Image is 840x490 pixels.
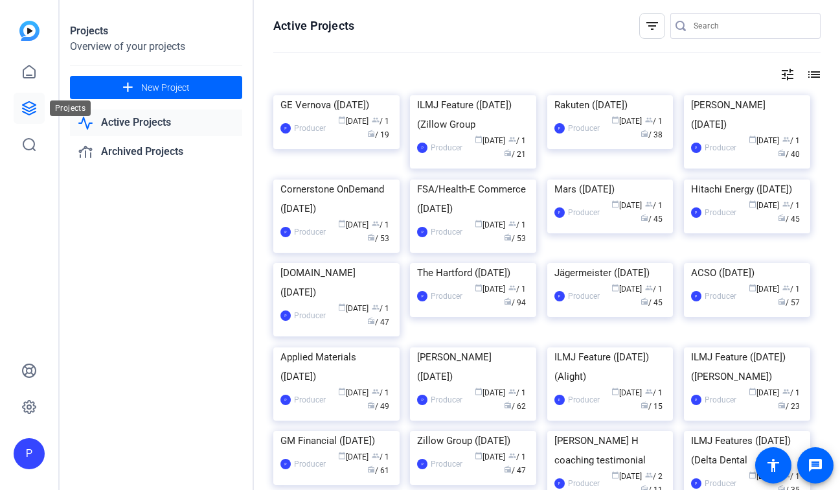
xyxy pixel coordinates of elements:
div: Producer [568,122,600,135]
span: calendar_today [749,284,756,292]
span: [DATE] [338,304,369,313]
div: Producer [568,393,600,406]
span: radio [778,214,786,222]
span: [DATE] [475,136,505,145]
span: calendar_today [749,471,756,479]
span: radio [641,401,648,409]
span: / 45 [778,215,800,224]
div: FSA/Health-E Commerce ([DATE]) [417,180,529,218]
mat-icon: filter_list [644,18,660,34]
span: / 57 [778,298,800,307]
div: Producer [568,477,600,490]
span: group [372,303,380,311]
span: calendar_today [611,471,619,479]
span: [DATE] [749,201,779,210]
span: group [508,220,516,227]
div: ILMJ Feature ([DATE]) (Zillow Group [417,95,529,134]
span: [DATE] [475,452,505,461]
span: radio [367,233,375,241]
span: / 53 [504,234,526,243]
span: group [782,284,790,292]
div: Cornerstone OnDemand ([DATE]) [280,180,392,218]
span: [DATE] [749,136,779,145]
span: [DATE] [338,452,369,461]
span: calendar_today [611,200,619,208]
span: radio [641,297,648,305]
div: P [417,395,427,405]
span: [DATE] [749,472,779,481]
div: Producer [705,290,736,303]
span: group [782,135,790,143]
span: radio [778,149,786,157]
span: radio [367,401,375,409]
span: group [508,452,516,460]
span: calendar_today [475,452,482,460]
span: / 19 [367,130,389,139]
span: [DATE] [338,117,369,126]
mat-icon: tune [780,67,795,82]
span: calendar_today [338,388,346,395]
div: Producer [705,141,736,154]
div: Hitachi Energy ([DATE]) [691,180,803,199]
div: Rakuten ([DATE]) [554,95,666,115]
div: Mars ([DATE]) [554,180,666,199]
div: Producer [705,477,736,490]
div: Jägermeister ([DATE]) [554,263,666,283]
img: blue-gradient.svg [19,21,40,41]
span: radio [367,317,375,325]
span: / 1 [508,220,526,229]
div: Zillow Group ([DATE]) [417,431,529,450]
span: / 1 [782,285,800,294]
span: / 1 [508,388,526,397]
span: / 94 [504,298,526,307]
div: Applied Materials ([DATE]) [280,347,392,386]
mat-icon: message [808,458,823,473]
span: / 1 [645,388,663,397]
span: calendar_today [338,452,346,460]
span: [DATE] [749,285,779,294]
div: GM Financial ([DATE]) [280,431,392,450]
span: radio [367,130,375,137]
span: / 1 [372,304,389,313]
div: P [417,227,427,237]
div: Producer [705,393,736,406]
div: Producer [431,141,462,154]
div: P [417,459,427,469]
button: New Project [70,76,242,99]
div: Producer [294,458,326,471]
span: group [645,200,653,208]
span: calendar_today [475,220,482,227]
div: [DOMAIN_NAME] ([DATE]) [280,263,392,302]
span: calendar_today [475,135,482,143]
span: / 15 [641,402,663,411]
div: Producer [705,206,736,219]
span: group [372,452,380,460]
span: / 1 [372,452,389,461]
input: Search [694,18,810,34]
div: P [417,291,427,301]
span: radio [504,149,512,157]
span: / 1 [782,136,800,145]
span: / 1 [508,136,526,145]
span: group [508,388,516,395]
span: calendar_today [338,220,346,227]
div: Producer [568,290,600,303]
span: / 1 [372,220,389,229]
span: group [372,220,380,227]
mat-icon: add [120,80,136,96]
span: radio [641,130,648,137]
span: [DATE] [338,388,369,397]
span: / 1 [645,117,663,126]
div: P [554,123,565,134]
mat-icon: list [805,67,821,82]
div: P [691,207,701,218]
span: / 45 [641,215,663,224]
span: [DATE] [611,117,642,126]
div: P [691,291,701,301]
div: P [417,143,427,153]
a: Active Projects [70,110,242,136]
span: group [508,135,516,143]
div: ILMJ Feature ([DATE]) (Alight) [554,347,666,386]
span: / 1 [372,388,389,397]
div: P [554,478,565,489]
